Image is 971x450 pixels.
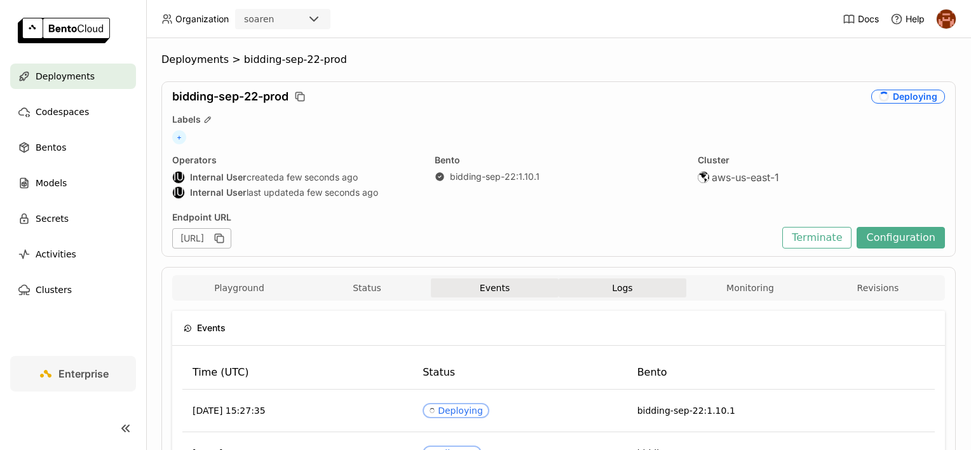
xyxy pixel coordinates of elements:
[858,13,879,25] span: Docs
[450,171,540,182] a: bidding-sep-22:1.10.1
[429,406,483,416] div: Deploying
[244,13,274,25] div: soaren
[890,13,925,25] div: Help
[299,187,378,198] span: a few seconds ago
[303,278,431,297] button: Status
[906,13,925,25] span: Help
[172,186,185,199] div: Internal User
[627,356,935,390] th: Bento
[197,321,226,335] span: Events
[36,104,89,119] span: Codespaces
[279,172,358,183] span: a few seconds ago
[10,277,136,303] a: Clusters
[161,53,229,66] span: Deployments
[435,154,682,166] div: Bento
[686,278,814,297] button: Monitoring
[175,278,303,297] button: Playground
[814,278,942,297] button: Revisions
[172,130,186,144] span: +
[58,367,109,380] span: Enterprise
[172,171,185,184] div: Internal User
[229,53,244,66] span: >
[429,407,435,414] svg: Spinner
[637,406,735,416] span: bidding-sep-22:1.10.1
[10,99,136,125] a: Codespaces
[10,64,136,89] a: Deployments
[172,114,945,125] div: Labels
[190,172,247,183] strong: Internal User
[10,206,136,231] a: Secrets
[173,187,184,198] div: IU
[871,90,945,104] div: Deploying
[698,154,945,166] div: Cluster
[36,247,76,262] span: Activities
[10,242,136,267] a: Activities
[175,13,229,25] span: Organization
[172,186,419,199] div: last updated
[10,170,136,196] a: Models
[172,212,776,223] div: Endpoint URL
[36,282,72,297] span: Clusters
[18,18,110,43] img: logo
[36,211,69,226] span: Secrets
[275,13,276,26] input: Selected soaren.
[244,53,347,66] span: bidding-sep-22-prod
[857,227,945,249] button: Configuration
[172,154,419,166] div: Operators
[412,356,627,390] th: Status
[879,92,889,102] i: loading
[10,356,136,392] a: Enterprise
[36,69,95,84] span: Deployments
[712,171,779,184] span: aws-us-east-1
[937,10,956,29] img: h0akoisn5opggd859j2zve66u2a2
[172,90,289,104] span: bidding-sep-22-prod
[182,356,412,390] th: Time (UTC)
[190,187,247,198] strong: Internal User
[172,171,419,184] div: created
[782,227,852,249] button: Terminate
[36,140,66,155] span: Bentos
[559,278,686,297] button: Logs
[843,13,879,25] a: Docs
[10,135,136,160] a: Bentos
[36,175,67,191] span: Models
[161,53,956,66] nav: Breadcrumbs navigation
[172,228,231,249] div: [URL]
[431,278,559,297] button: Events
[173,172,184,183] div: IU
[182,390,412,432] td: [DATE] 15:27:35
